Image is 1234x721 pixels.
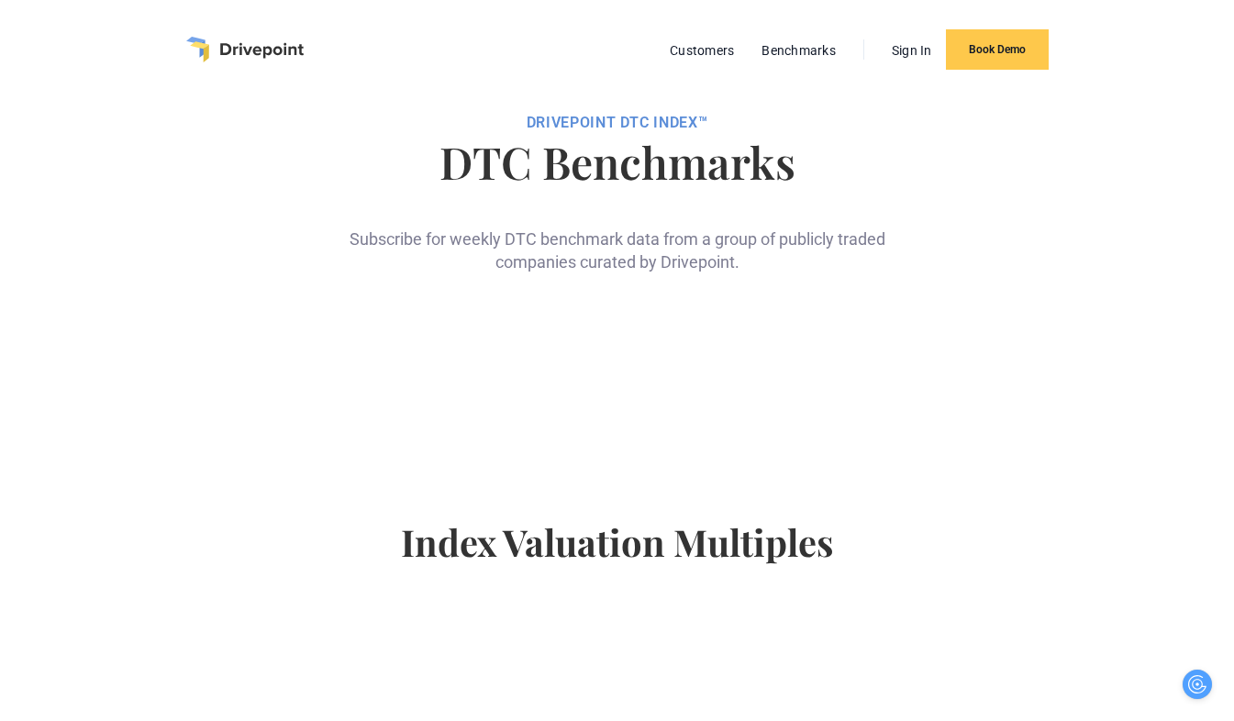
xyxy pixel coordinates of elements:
a: home [186,37,304,62]
h4: Index Valuation Multiples [153,520,1082,593]
div: DRIVEPOiNT DTC Index™ [153,114,1082,132]
iframe: Form 0 [371,303,863,447]
a: Benchmarks [752,39,845,62]
a: Sign In [883,39,941,62]
div: Subscribe for weekly DTC benchmark data from a group of publicly traded companies curated by Driv... [342,198,893,273]
a: Customers [661,39,743,62]
a: Book Demo [946,29,1049,70]
h1: DTC Benchmarks [153,139,1082,183]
